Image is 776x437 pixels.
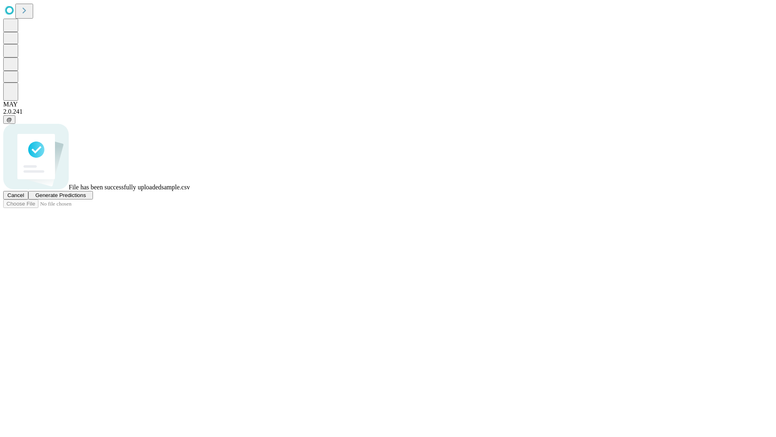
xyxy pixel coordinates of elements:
span: Generate Predictions [35,192,86,198]
button: Generate Predictions [28,191,93,199]
button: @ [3,115,15,124]
span: Cancel [7,192,24,198]
div: 2.0.241 [3,108,773,115]
div: MAY [3,101,773,108]
button: Cancel [3,191,28,199]
span: @ [6,117,12,123]
span: sample.csv [161,184,190,191]
span: File has been successfully uploaded [69,184,161,191]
